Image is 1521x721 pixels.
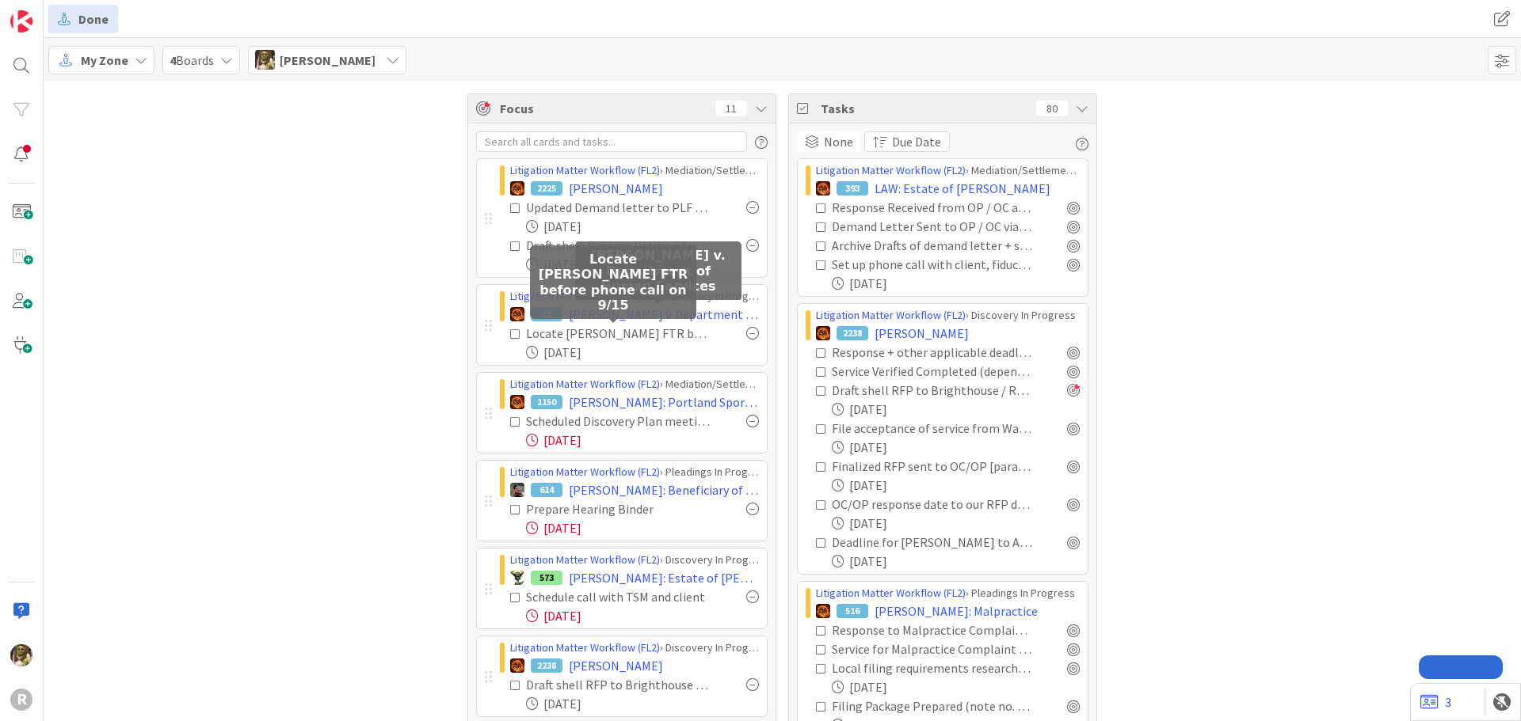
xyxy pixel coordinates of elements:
div: › Mediation/Settlement in Progress [816,162,1080,179]
div: › Discovery In Progress [510,288,759,305]
span: My Zone [81,51,128,70]
div: 516 [837,604,868,618]
div: › Discovery In Progress [816,307,1080,324]
div: Draft shell: Prepare Petition for instructions asking that certain costs be allocated atty fees a... [526,236,711,255]
img: NC [510,571,524,585]
div: Demand Letter Sent to OP / OC via US Mail + Email [832,217,1032,236]
div: Local filing requirements researched from [GEOGRAPHIC_DATA] [paralegal] [832,658,1032,677]
div: Scheduled Discovery Plan meeting [paralegal] [526,412,711,431]
div: Response + other applicable deadlines calendared [832,343,1032,362]
img: Visit kanbanzone.com [10,10,32,32]
span: [PERSON_NAME] [569,656,663,675]
img: DG [10,644,32,666]
a: Litigation Matter Workflow (FL2) [816,586,966,600]
a: Litigation Matter Workflow (FL2) [816,308,966,322]
span: Boards [170,51,214,70]
span: LAW: Estate of [PERSON_NAME] [875,179,1050,198]
div: OC/OP response date to our RFP docketed [paralegal] [832,495,1032,514]
div: [DATE] [832,552,1080,571]
img: DG [255,50,275,70]
a: Done [48,5,118,33]
div: [DATE] [832,677,1080,696]
div: Archive Drafts of demand letter + save final version in correspondence folder [832,236,1032,255]
div: 2238 [837,326,868,340]
div: Filing Package Prepared (note no. of copies, cover sheet, etc.) + Filing Fee Noted [paralegal] [832,696,1032,715]
div: 393 [837,181,868,195]
span: [PERSON_NAME]: Portland Sports Medicine & Spine, et al. v. The [PERSON_NAME] Group, et al. [569,393,759,412]
a: 3 [1420,693,1451,712]
div: Service Verified Completed (depends on service method) [832,362,1032,381]
div: › Mediation/Settlement in Progress [510,376,759,393]
div: 80 [1036,101,1068,116]
img: TR [510,395,524,409]
div: Locate [PERSON_NAME] FTR before phone call on 9/15 [526,324,711,343]
img: MW [510,483,524,497]
div: Prepare Hearing Binder [526,499,696,518]
span: Focus [500,99,703,118]
div: [DATE] [526,431,759,450]
span: [PERSON_NAME] [569,179,663,198]
div: [DATE] [832,274,1080,293]
img: TR [816,181,830,195]
h5: Locate [PERSON_NAME] FTR before phone call on 9/15 [536,252,690,313]
div: [DATE] [832,476,1080,495]
div: › Pleadings In Progress [510,464,759,480]
div: [DATE] [832,438,1080,457]
a: Litigation Matter Workflow (FL2) [510,465,660,479]
div: [DATE] [832,514,1080,533]
div: [DATE] [526,217,759,236]
img: TR [510,181,524,195]
img: TR [816,326,830,340]
div: [DATE] [526,255,759,274]
div: R [10,689,32,711]
div: Finalized RFP sent to OC/OP [paralegal] [832,457,1032,476]
span: [PERSON_NAME] [280,51,375,70]
div: 573 [531,571,562,585]
div: Response Received from OP / OC and saved to file [832,198,1032,217]
span: Tasks [821,99,1028,118]
img: TR [816,604,830,618]
div: [DATE] [832,400,1080,419]
div: [DATE] [526,606,759,625]
span: [PERSON_NAME]: Estate of [PERSON_NAME] [569,568,759,587]
span: None [824,132,853,151]
a: Litigation Matter Workflow (FL2) [510,552,660,567]
div: Draft shell RFP to Brighthouse / Request all information related to annuity [526,675,711,694]
div: › Mediation/Settlement in Progress [510,162,759,179]
div: Deadline for [PERSON_NAME] to Answer Complaint : [DATE] [832,533,1032,552]
b: 4 [170,52,176,68]
div: 11 [715,101,747,116]
a: Litigation Matter Workflow (FL2) [816,163,966,177]
div: [DATE] [526,518,759,537]
div: File acceptance of service from Wang & [PERSON_NAME] [832,419,1032,438]
span: [PERSON_NAME]: Malpractice [875,601,1038,620]
div: Draft shell RFP to Brighthouse / Request all information related to annuity [832,381,1032,400]
div: 1150 [531,395,562,409]
input: Search all cards and tasks... [476,131,747,152]
button: Due Date [864,131,950,152]
a: Litigation Matter Workflow (FL2) [510,377,660,391]
a: Litigation Matter Workflow (FL2) [510,163,660,177]
div: 2238 [531,658,562,673]
a: Litigation Matter Workflow (FL2) [510,640,660,655]
span: [PERSON_NAME]: Beneficiary of Estate [569,480,759,499]
div: [DATE] [526,694,759,713]
span: [PERSON_NAME] [875,324,969,343]
img: TR [510,307,524,321]
div: Set up phone call with client, fiduciary and her attorney (see 9/8 email) [832,255,1032,274]
div: Schedule call with TSM and client [526,587,711,606]
div: Response to Malpractice Complaint calendared & card next deadline updated [paralegal] [832,620,1032,639]
div: Service for Malpractice Complaint Verified Completed (depends on service method) [paralegal] [832,639,1032,658]
span: Due Date [892,132,941,151]
span: Done [78,9,109,28]
img: TR [510,658,524,673]
div: › Pleadings In Progress [816,585,1080,601]
a: Litigation Matter Workflow (FL2) [510,289,660,303]
div: [DATE] [526,343,759,362]
div: 2225 [531,181,562,195]
div: › Discovery In Progress [510,639,759,656]
div: › Discovery In Progress [510,552,759,568]
div: 614 [531,483,562,497]
div: Updated Demand letter to PLF re atty fees (see 9/2 email) [526,198,711,217]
